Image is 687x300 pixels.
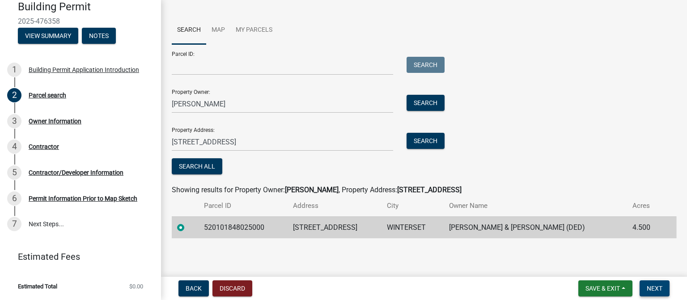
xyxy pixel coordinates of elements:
[212,280,252,296] button: Discard
[172,16,206,45] a: Search
[230,16,278,45] a: My Parcels
[7,217,21,231] div: 7
[172,185,676,195] div: Showing results for Property Owner: , Property Address:
[29,118,81,124] div: Owner Information
[382,195,444,216] th: City
[206,16,230,45] a: Map
[585,285,620,292] span: Save & Exit
[397,186,462,194] strong: [STREET_ADDRESS]
[18,0,154,13] h4: Building Permit
[288,216,382,238] td: [STREET_ADDRESS]
[29,144,59,150] div: Contractor
[172,158,222,174] button: Search All
[647,285,662,292] span: Next
[129,283,143,289] span: $0.00
[18,283,57,289] span: Estimated Total
[7,114,21,128] div: 3
[29,92,66,98] div: Parcel search
[82,33,116,40] wm-modal-confirm: Notes
[407,133,445,149] button: Search
[18,33,78,40] wm-modal-confirm: Summary
[18,28,78,44] button: View Summary
[285,186,339,194] strong: [PERSON_NAME]
[199,216,288,238] td: 520101848025000
[444,216,627,238] td: [PERSON_NAME] & [PERSON_NAME] (DED)
[7,191,21,206] div: 6
[7,139,21,154] div: 4
[288,195,382,216] th: Address
[382,216,444,238] td: WINTERSET
[29,169,123,176] div: Contractor/Developer Information
[7,88,21,102] div: 2
[178,280,209,296] button: Back
[7,63,21,77] div: 1
[18,17,143,25] span: 2025-476358
[407,57,445,73] button: Search
[199,195,288,216] th: Parcel ID
[186,285,202,292] span: Back
[7,248,147,266] a: Estimated Fees
[578,280,632,296] button: Save & Exit
[444,195,627,216] th: Owner Name
[29,67,139,73] div: Building Permit Application Introduction
[640,280,670,296] button: Next
[627,216,663,238] td: 4.500
[7,165,21,180] div: 5
[29,195,137,202] div: Permit Information Prior to Map Sketch
[82,28,116,44] button: Notes
[407,95,445,111] button: Search
[627,195,663,216] th: Acres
